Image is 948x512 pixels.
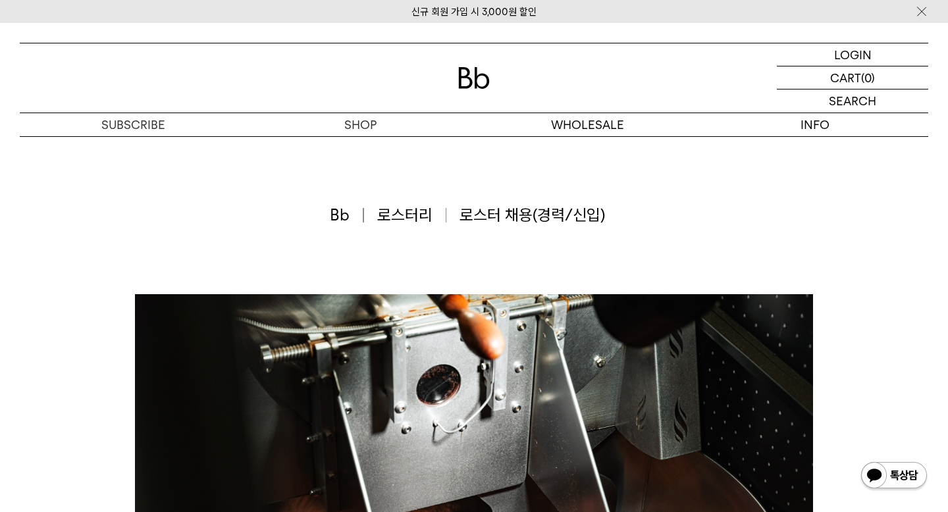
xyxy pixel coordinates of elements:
[474,113,701,136] p: WHOLESALE
[701,113,928,136] p: INFO
[861,66,875,89] p: (0)
[377,204,447,226] span: 로스터리
[458,67,490,89] img: 로고
[330,204,364,226] span: Bb
[20,113,247,136] a: SUBSCRIBE
[247,113,474,136] a: SHOP
[829,90,876,113] p: SEARCH
[777,66,928,90] a: CART (0)
[860,461,928,492] img: 카카오톡 채널 1:1 채팅 버튼
[834,43,872,66] p: LOGIN
[830,66,861,89] p: CART
[777,43,928,66] a: LOGIN
[460,204,605,226] span: 로스터 채용(경력/신입)
[411,6,537,18] a: 신규 회원 가입 시 3,000원 할인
